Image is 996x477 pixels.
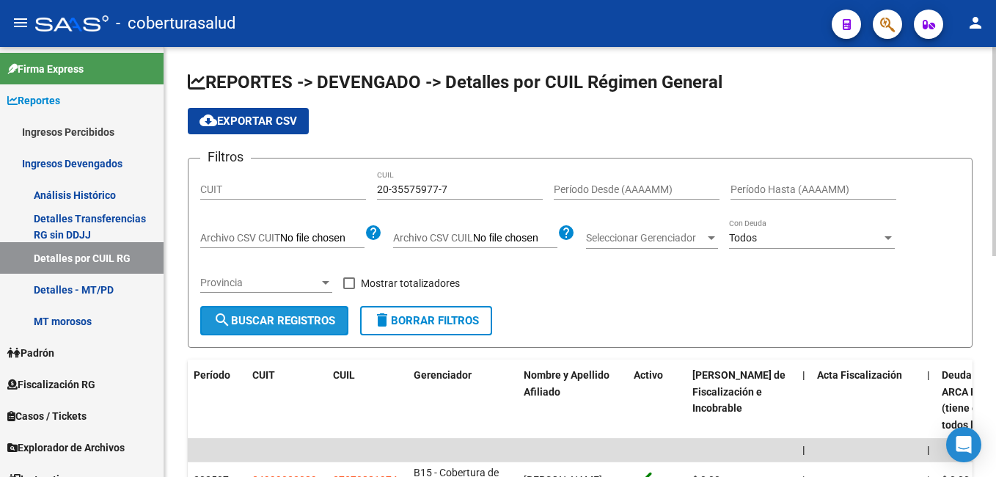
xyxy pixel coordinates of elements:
mat-icon: person [967,14,984,32]
span: Buscar Registros [213,314,335,327]
span: Borrar Filtros [373,314,479,327]
div: Open Intercom Messenger [946,427,981,462]
span: Gerenciador [414,369,472,381]
span: | [927,369,930,381]
span: Todos [729,232,757,244]
span: Nombre y Apellido Afiliado [524,369,609,398]
button: Borrar Filtros [360,306,492,335]
datatable-header-cell: CUIT [246,360,327,441]
datatable-header-cell: Deuda Bruta Neto de Fiscalización e Incobrable [686,360,797,441]
mat-icon: search [213,311,231,329]
span: CUIL [333,369,355,381]
span: Explorador de Archivos [7,440,125,456]
span: | [802,369,805,381]
h3: Filtros [200,147,251,167]
span: Archivo CSV CUIT [200,232,280,244]
span: Mostrar totalizadores [361,274,460,292]
datatable-header-cell: CUIL [327,360,408,441]
mat-icon: help [365,224,382,241]
span: Activo [634,369,663,381]
span: Acta Fiscalización [817,369,902,381]
datatable-header-cell: Activo [628,360,686,441]
span: Firma Express [7,61,84,77]
mat-icon: help [557,224,575,241]
datatable-header-cell: | [921,360,936,441]
span: Seleccionar Gerenciador [586,232,705,244]
datatable-header-cell: Acta Fiscalización [811,360,921,441]
button: Exportar CSV [188,108,309,134]
datatable-header-cell: Período [188,360,246,441]
datatable-header-cell: | [797,360,811,441]
span: Fiscalización RG [7,376,95,393]
span: Período [194,369,230,381]
span: | [927,444,930,456]
span: - coberturasalud [116,7,235,40]
mat-icon: delete [373,311,391,329]
span: Casos / Tickets [7,408,87,424]
mat-icon: cloud_download [199,112,217,129]
span: Exportar CSV [199,114,297,128]
span: CUIT [252,369,275,381]
mat-icon: menu [12,14,29,32]
span: [PERSON_NAME] de Fiscalización e Incobrable [692,369,786,415]
button: Buscar Registros [200,306,348,335]
span: Archivo CSV CUIL [393,232,473,244]
datatable-header-cell: Gerenciador [408,360,518,441]
datatable-header-cell: Nombre y Apellido Afiliado [518,360,628,441]
span: Provincia [200,277,319,289]
span: Padrón [7,345,54,361]
span: REPORTES -> DEVENGADO -> Detalles por CUIL Régimen General [188,72,722,92]
input: Archivo CSV CUIT [280,232,365,245]
span: | [802,444,805,456]
input: Archivo CSV CUIL [473,232,557,245]
span: Reportes [7,92,60,109]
